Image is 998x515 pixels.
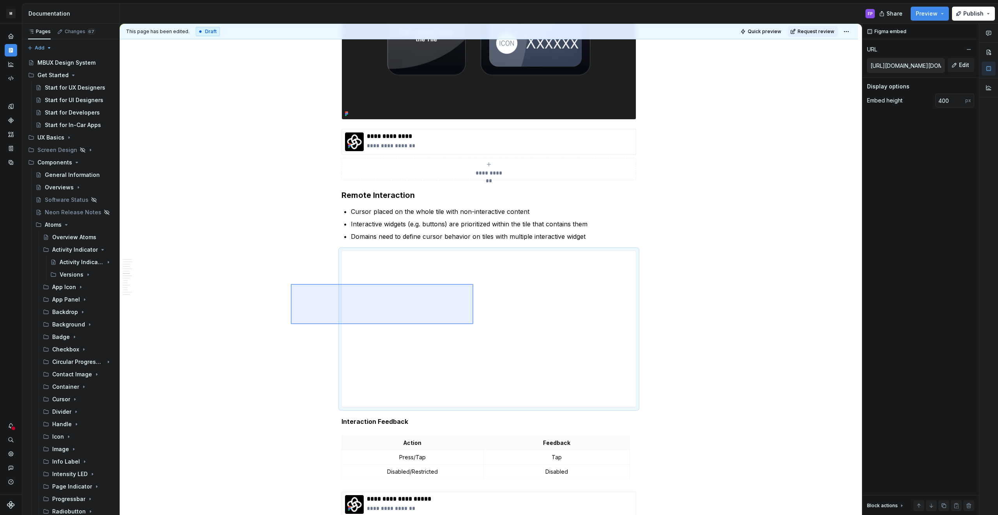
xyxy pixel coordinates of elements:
div: Components [5,114,17,127]
div: App Icon [52,283,76,291]
div: Embed height [867,97,902,104]
a: General Information [32,169,116,181]
div: Handle [40,418,116,430]
a: MBUX Design System [25,56,116,69]
div: Progressbar [40,493,116,505]
span: Publish [963,10,984,18]
div: UX Basics [37,134,64,141]
div: Atoms [45,221,62,229]
div: Backdrop [40,306,116,318]
div: Circular Progressbar [40,356,116,368]
svg: Supernova Logo [7,501,15,509]
button: Edit [948,58,974,72]
span: Preview [916,10,938,18]
button: Notifications [5,420,17,432]
div: Info Label [40,455,116,468]
div: Badge [52,333,70,341]
div: Components [37,159,72,166]
div: Page Indicator [52,483,92,490]
div: Pages [28,28,51,35]
div: Activity Indicator [40,243,116,256]
div: Image [40,443,116,455]
div: Atoms [32,219,116,231]
div: M [6,9,16,18]
div: Handle [52,420,72,428]
a: Software Status [32,194,116,206]
div: Overviews [45,183,74,191]
div: MBUX Design System [37,59,96,67]
span: Edit [959,61,969,69]
div: Versions [47,268,116,281]
a: Storybook stories [5,142,17,155]
div: Block actions [867,500,905,511]
button: Publish [952,7,995,21]
button: Contact support [5,462,17,474]
div: Image [52,445,69,453]
div: Start for UX Designers [45,84,105,92]
div: Icon [40,430,116,443]
div: App Panel [52,296,80,303]
span: Share [887,10,902,18]
a: Activity Indicator [47,256,116,268]
button: Search ⌘K [5,434,17,446]
div: Settings [5,448,17,460]
button: M [2,5,20,22]
a: Code automation [5,72,17,85]
div: Start for UI Designers [45,96,103,104]
div: Activity Indicator [60,258,104,266]
div: Start for Developers [45,109,100,116]
a: Assets [5,128,17,141]
div: General Information [45,171,100,179]
div: Progressbar [52,495,85,503]
div: Cursor [52,395,70,403]
div: Divider [52,408,71,416]
div: Overview Atoms [52,233,96,241]
button: Add [25,42,54,53]
a: Design tokens [5,100,17,113]
div: Get Started [25,69,116,81]
div: Icon [52,433,64,441]
a: Home [5,30,17,42]
div: Contact Image [52,370,92,378]
a: Neon Release Notes [32,206,116,219]
div: Versions [60,271,83,279]
div: Container [52,383,79,391]
div: Screen Design [25,144,116,156]
div: Backdrop [52,308,78,316]
div: Circular Progressbar [52,358,104,366]
div: Software Status [45,196,88,204]
div: Info Label [52,458,80,466]
div: Screen Design [37,146,77,154]
a: Analytics [5,58,17,71]
div: Cursor [40,393,116,406]
a: Start for UX Designers [32,81,116,94]
div: Changes [65,28,96,35]
div: FP [868,11,873,17]
a: Overview Atoms [40,231,116,243]
div: Page Indicator [40,480,116,493]
a: Start for Developers [32,106,116,119]
div: Intensity LED [52,470,88,478]
div: Activity Indicator [52,246,98,254]
a: Data sources [5,156,17,169]
div: URL [867,46,877,53]
div: Get Started [37,71,69,79]
div: Badge [40,331,116,343]
a: Documentation [5,44,17,56]
button: Share [875,7,908,21]
div: Components [25,156,116,169]
div: App Panel [40,293,116,306]
div: Checkbox [40,343,116,356]
div: Neon Release Notes [45,208,101,216]
div: Background [40,318,116,331]
div: Documentation [28,10,116,18]
div: App Icon [40,281,116,293]
a: Start for In-Car Apps [32,119,116,131]
button: Preview [911,7,949,21]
